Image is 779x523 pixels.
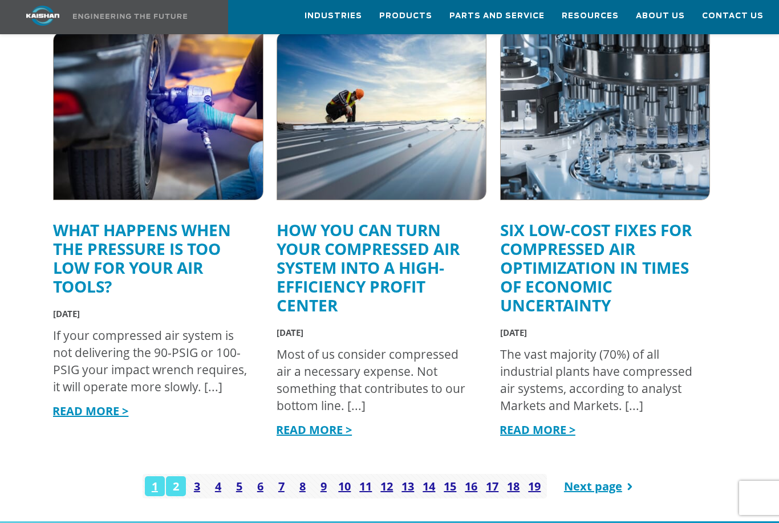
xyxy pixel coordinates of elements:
a: 5 [229,476,249,496]
a: 1 [145,476,165,496]
img: Engineering the future [73,14,187,19]
a: 17 [482,476,502,496]
a: Parts and Service [449,1,545,31]
img: VSD-equipped rotary screw air compressor [277,33,486,200]
span: [DATE] [277,327,303,338]
a: Resources [562,1,619,31]
a: 14 [419,476,439,496]
a: Six Low-Cost Fixes for Compressed Air Optimization in Times of Economic Uncertainty [500,219,692,316]
a: 19 [525,476,545,496]
span: [DATE] [53,308,80,319]
a: 12 [377,476,397,496]
a: About Us [636,1,685,31]
a: READ MORE > [276,422,352,437]
div: Most of us consider compressed air a necessary expense. Not something that contributes to our bot... [277,346,475,414]
a: 10 [335,476,355,496]
a: How You Can Turn Your Compressed Air System into a High-Efficiency Profit Center [277,219,460,316]
span: Industries [305,10,362,23]
a: 11 [356,476,376,496]
img: compressed air system [501,33,709,200]
div: If your compressed air system is not delivering the 90-PSIG or 100-PSIG your impact wrench requir... [53,327,251,395]
a: Products [379,1,432,31]
a: 8 [293,476,313,496]
span: [DATE] [500,327,527,338]
a: 16 [461,476,481,496]
img: Impact wrench [54,33,262,200]
a: 9 [314,476,334,496]
span: About Us [636,10,685,23]
a: What Happens When the Pressure Is Too Low for Your Air Tools? [53,219,231,297]
span: Products [379,10,432,23]
a: 18 [504,476,524,496]
span: Contact Us [702,10,764,23]
span: Parts and Service [449,10,545,23]
a: 15 [440,476,460,496]
a: 7 [271,476,291,496]
a: 3 [187,476,207,496]
a: Contact Us [702,1,764,31]
a: READ MORE > [500,422,575,437]
a: 2 [166,476,186,496]
div: The vast majority (70%) of all industrial plants have compressed air systems, according to analys... [500,346,699,414]
a: Next page [564,474,638,498]
a: READ MORE > [52,403,128,419]
a: 13 [398,476,418,496]
span: Resources [562,10,619,23]
a: 4 [208,476,228,496]
a: 6 [250,476,270,496]
a: Industries [305,1,362,31]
